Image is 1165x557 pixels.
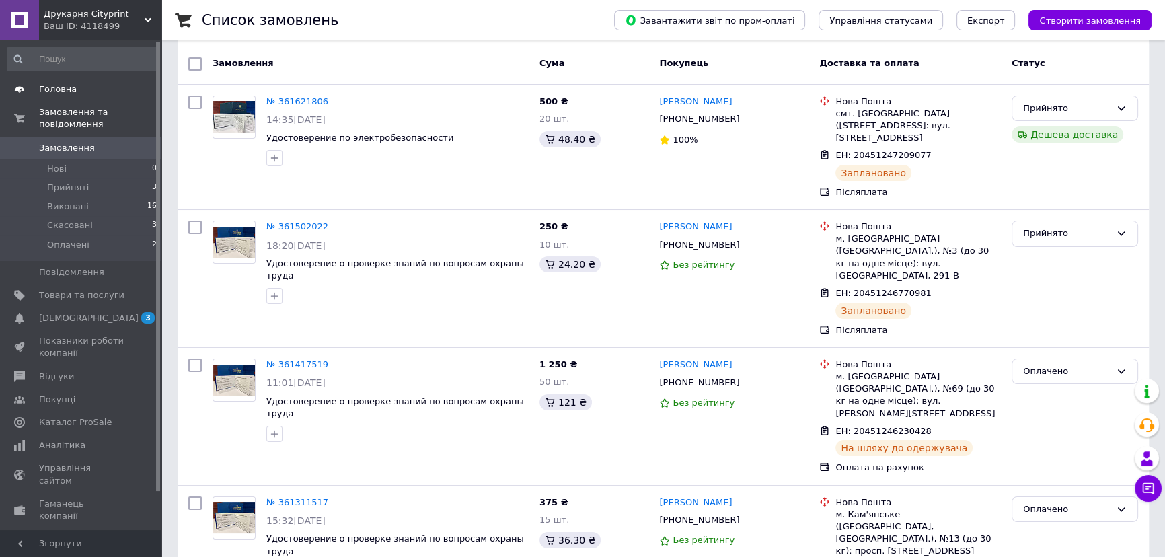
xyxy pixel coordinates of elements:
span: 250 ₴ [539,221,568,231]
span: Відгуки [39,371,74,383]
a: Фото товару [213,359,256,402]
span: ЕН: 20451247209077 [835,150,931,160]
div: Нова Пошта [835,221,1001,233]
div: [PHONE_NUMBER] [656,110,742,128]
span: 3 [152,182,157,194]
a: [PERSON_NAME] [659,96,732,108]
span: Без рейтингу [673,535,735,545]
span: ЕН: 20451246230428 [835,426,931,436]
span: Без рейтингу [673,398,735,408]
span: Завантажити звіт по пром-оплаті [625,14,794,26]
h1: Список замовлень [202,12,338,28]
a: Удостоверение о проверке знаний по вопросам охраны труда [266,396,524,419]
span: 14:35[DATE] [266,114,326,125]
div: [PHONE_NUMBER] [656,236,742,254]
div: 48.40 ₴ [539,131,601,147]
div: Прийнято [1023,227,1111,241]
a: Фото товару [213,221,256,264]
div: Нова Пошта [835,96,1001,108]
span: 15 шт. [539,515,569,525]
button: Чат з покупцем [1135,475,1162,502]
img: Фото товару [213,365,255,396]
span: Друкарня Cityprint [44,8,145,20]
span: [DEMOGRAPHIC_DATA] [39,312,139,324]
div: м. [GEOGRAPHIC_DATA] ([GEOGRAPHIC_DATA].), №69 (до 30 кг на одне місце): вул. [PERSON_NAME][STREE... [835,371,1001,420]
span: Повідомлення [39,266,104,278]
span: Доставка та оплата [819,58,919,68]
a: [PERSON_NAME] [659,221,732,233]
div: смт. [GEOGRAPHIC_DATA] ([STREET_ADDRESS]: вул. [STREET_ADDRESS] [835,108,1001,145]
button: Експорт [956,10,1016,30]
span: Скасовані [47,219,93,231]
button: Створити замовлення [1028,10,1152,30]
span: Нові [47,163,67,175]
span: 50 шт. [539,377,569,387]
a: № 361502022 [266,221,328,231]
img: Фото товару [213,101,255,133]
span: Оплачені [47,239,89,251]
div: м. [GEOGRAPHIC_DATA] ([GEOGRAPHIC_DATA].), №3 (до 30 кг на одне місце): вул. [GEOGRAPHIC_DATA], 2... [835,233,1001,282]
a: Удостоверение по электробезопасности [266,133,453,143]
a: Фото товару [213,496,256,540]
input: Пошук [7,47,158,71]
div: Оплачено [1023,503,1111,517]
div: 24.20 ₴ [539,256,601,272]
div: Заплановано [835,165,911,181]
a: [PERSON_NAME] [659,359,732,371]
span: Покупець [659,58,708,68]
span: Покупці [39,394,75,406]
div: Прийнято [1023,102,1111,116]
button: Управління статусами [819,10,943,30]
div: Нова Пошта [835,496,1001,509]
span: 3 [152,219,157,231]
span: Управління статусами [829,15,932,26]
span: ЕН: 20451246770981 [835,288,931,298]
a: [PERSON_NAME] [659,496,732,509]
a: № 361621806 [266,96,328,106]
span: 2 [152,239,157,251]
span: 11:01[DATE] [266,377,326,388]
span: Каталог ProSale [39,416,112,429]
span: Прийняті [47,182,89,194]
span: 15:32[DATE] [266,515,326,526]
span: Управління сайтом [39,462,124,486]
span: 1 250 ₴ [539,359,577,369]
div: Заплановано [835,303,911,319]
span: Замовлення [39,142,95,154]
div: Оплата на рахунок [835,461,1001,474]
div: На шляху до одержувача [835,440,973,456]
a: Удостоверение о проверке знаний по вопросам охраны труда [266,258,524,281]
span: 16 [147,200,157,213]
span: Статус [1012,58,1045,68]
a: Створити замовлення [1015,15,1152,25]
span: 10 шт. [539,239,569,250]
div: Нова Пошта [835,359,1001,371]
div: [PHONE_NUMBER] [656,374,742,392]
a: Удостоверение о проверке знаний по вопросам охраны труда [266,533,524,556]
span: 375 ₴ [539,497,568,507]
div: [PHONE_NUMBER] [656,511,742,529]
div: Оплачено [1023,365,1111,379]
img: Фото товару [213,502,255,533]
span: Виконані [47,200,89,213]
img: Фото товару [213,227,255,258]
span: Замовлення [213,58,273,68]
div: Післяплата [835,324,1001,336]
span: 0 [152,163,157,175]
span: Cума [539,58,564,68]
div: Дешева доставка [1012,126,1123,143]
span: Замовлення та повідомлення [39,106,161,131]
a: № 361417519 [266,359,328,369]
button: Завантажити звіт по пром-оплаті [614,10,805,30]
span: Створити замовлення [1039,15,1141,26]
span: 100% [673,135,698,145]
span: Гаманець компанії [39,498,124,522]
a: № 361311517 [266,497,328,507]
span: 3 [141,312,155,324]
span: 20 шт. [539,114,569,124]
div: 121 ₴ [539,394,592,410]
